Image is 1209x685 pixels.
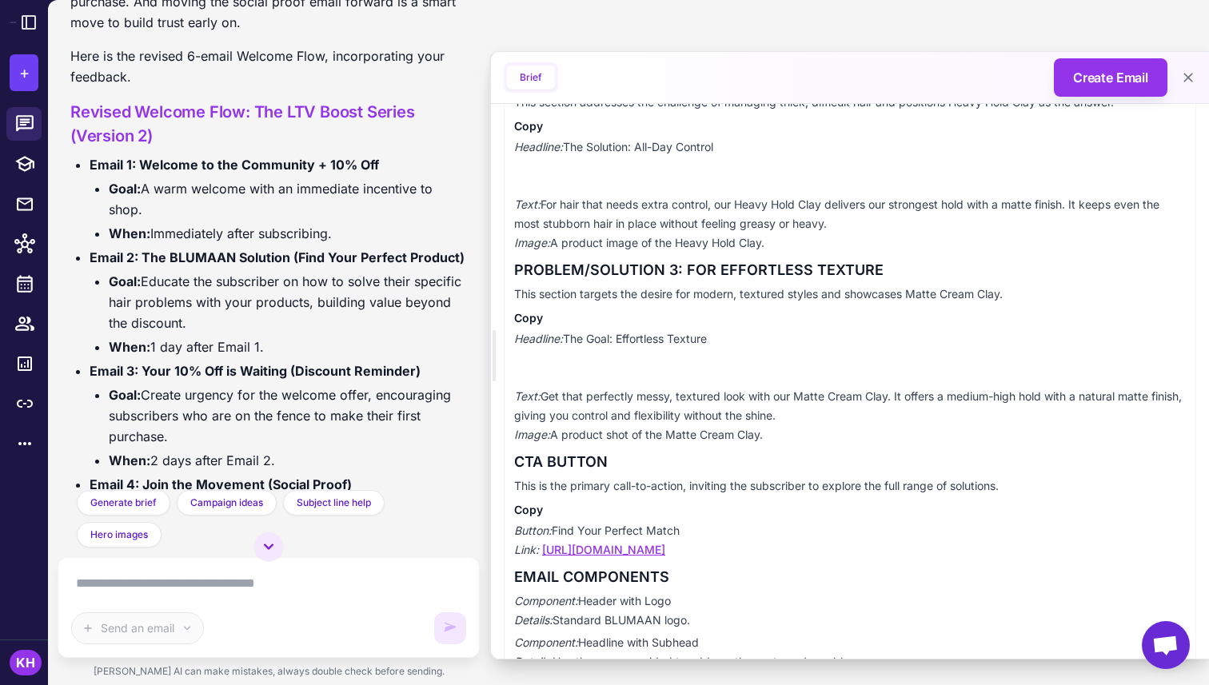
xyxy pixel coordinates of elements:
[1054,58,1167,97] button: Create Email
[90,476,352,492] strong: Email 4: Join the Movement (Social Proof)
[514,137,1186,253] p: The Solution: All-Day Control For hair that needs extra control, our Heavy Hold Clay delivers our...
[19,61,30,85] span: +
[514,389,541,403] em: Text:
[109,387,141,403] strong: Goal:
[514,591,1186,630] p: Header with Logo Standard BLUMAAN logo.
[109,450,467,471] li: 2 days after Email 2.
[90,249,465,265] strong: Email 2: The BLUMAAN Solution (Find Your Perfect Product)
[90,528,148,542] span: Hero images
[507,66,555,90] button: Brief
[514,566,1186,588] h3: EMAIL COMPONENTS
[283,490,385,516] button: Subject line help
[109,452,150,468] strong: When:
[90,157,379,173] strong: Email 1: Welcome to the Community + 10% Off
[70,46,467,87] p: Here is the revised 6-email Welcome Flow, incorporating your feedback.
[514,236,550,249] em: Image:
[514,476,1186,496] p: This is the primary call-to-action, inviting the subscriber to explore the full range of solutions.
[514,633,1186,671] p: Headline with Subhead Use the copy provided to address the customer's problem.
[10,54,38,91] button: +
[109,339,150,355] strong: When:
[514,655,553,668] em: Details:
[109,225,150,241] strong: When:
[514,428,550,441] em: Image:
[58,658,480,685] div: [PERSON_NAME] AI can make mistakes, always double check before sending.
[514,285,1186,304] p: This section targets the desire for modern, textured styles and showcases Matte Cream Clay.
[71,612,204,644] button: Send an email
[514,118,1186,134] h4: Copy
[514,635,578,649] em: Component:
[77,522,162,548] button: Hero images
[514,259,1186,281] h3: PROBLEM/SOLUTION 3: FOR EFFORTLESS TEXTURE
[109,223,467,244] li: Immediately after subscribing.
[297,496,371,510] span: Subject line help
[514,613,553,627] em: Details:
[514,140,563,153] em: Headline:
[514,543,539,556] em: Link:
[77,490,170,516] button: Generate brief
[514,451,1186,473] h3: CTA BUTTON
[514,502,1186,518] h4: Copy
[514,310,1186,326] h4: Copy
[514,521,1186,560] p: Find Your Perfect Match
[109,384,467,447] li: Create urgency for the welcome offer, encouraging subscribers who are on the fence to make their ...
[90,363,421,379] strong: Email 3: Your 10% Off is Waiting (Discount Reminder)
[514,329,1186,444] p: The Goal: Effortless Texture Get that perfectly messy, textured look with our Matte Cream Clay. I...
[514,594,578,607] em: Component:
[109,337,467,357] li: 1 day after Email 1.
[1142,621,1190,669] a: Open chat
[177,490,277,516] button: Campaign ideas
[514,524,552,537] em: Button:
[109,181,141,197] strong: Goal:
[190,496,263,510] span: Campaign ideas
[542,543,665,556] a: [URL][DOMAIN_NAME]
[109,271,467,333] li: Educate the subscriber on how to solve their specific hair problems with your products, building ...
[514,332,563,345] em: Headline:
[10,650,42,675] div: KH
[109,273,141,289] strong: Goal:
[90,496,157,510] span: Generate brief
[109,178,467,220] li: A warm welcome with an immediate incentive to shop.
[514,197,541,211] em: Text:
[1073,68,1148,87] span: Create Email
[70,100,467,148] h3: Revised Welcome Flow: The LTV Boost Series (Version 2)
